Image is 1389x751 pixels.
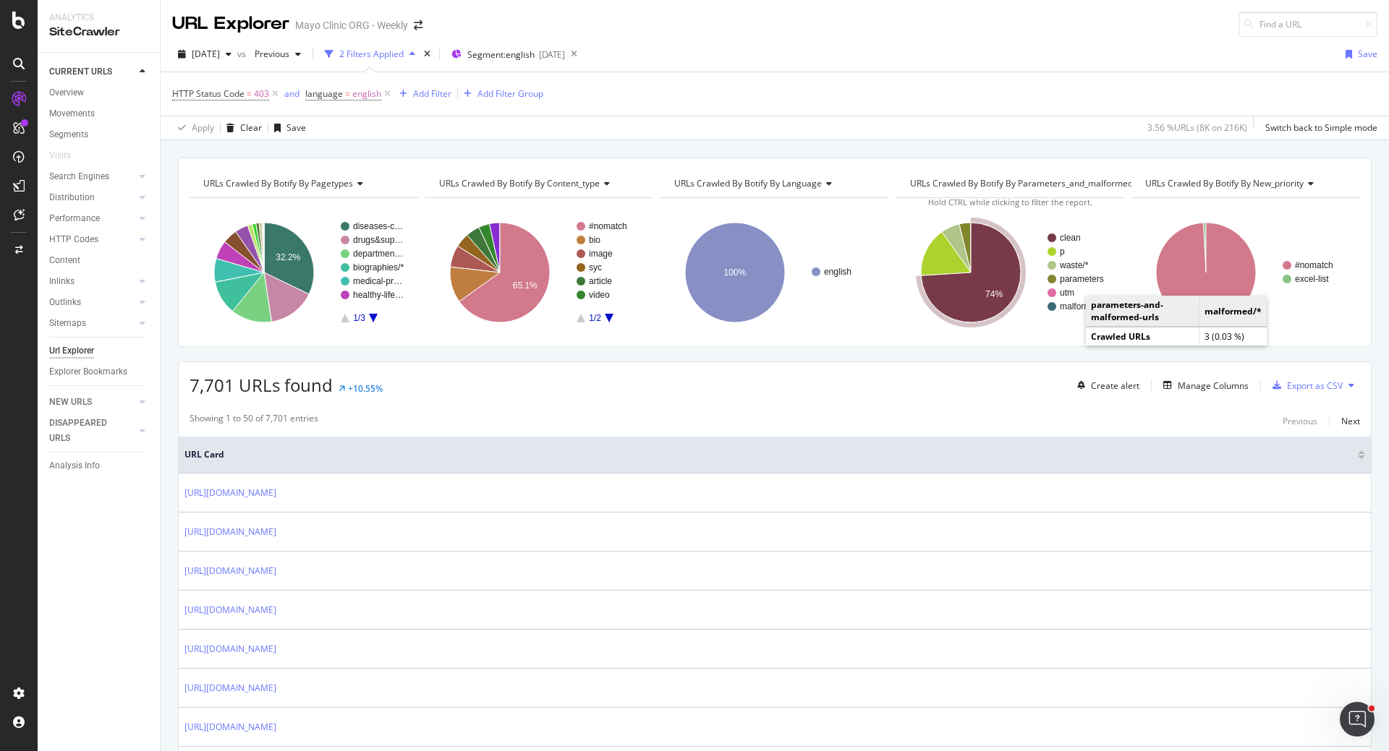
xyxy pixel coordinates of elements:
button: Next [1341,412,1360,429]
text: parameters [1060,274,1104,284]
text: diseases-c… [353,221,403,231]
button: 2 Filters Applied [319,43,421,66]
span: URLs Crawled By Botify By parameters_and_malformed_urls [910,177,1152,189]
div: NEW URLS [49,395,92,410]
h4: URLs Crawled By Botify By content_type [436,172,641,195]
a: Content [49,253,150,268]
a: [URL][DOMAIN_NAME] [184,486,276,500]
text: 100% [724,267,747,278]
td: Crawled URLs [1086,327,1199,346]
a: HTTP Codes [49,232,135,247]
button: Switch back to Simple mode [1260,116,1377,140]
button: Add Filter Group [458,85,543,103]
text: 74% [985,289,1003,299]
button: Export as CSV [1267,374,1343,397]
text: syc [589,262,602,272]
a: Movements [49,106,150,121]
div: CURRENT URLS [49,64,112,80]
div: times [421,47,433,61]
text: malformed/* [1060,301,1107,312]
div: Add Filter Group [477,87,543,100]
a: Search Engines [49,169,135,184]
text: video [589,290,610,300]
span: 403 [254,84,269,104]
div: Visits [49,148,71,163]
div: URL Explorer [172,12,289,36]
span: language [305,87,343,100]
a: Outlinks [49,295,135,310]
text: english [824,267,851,277]
a: Explorer Bookmarks [49,364,150,379]
div: Previous [1283,415,1317,427]
div: SiteCrawler [49,24,148,40]
button: Apply [172,116,214,140]
div: +10.55% [348,382,383,395]
svg: A chart. [190,210,416,335]
text: 1/2 [589,313,601,323]
a: Analysis Info [49,458,150,473]
td: malformed/* [1199,296,1267,327]
h4: URLs Crawled By Botify By new_priority [1142,172,1347,195]
a: Segments [49,127,150,142]
text: #nomatch [589,221,627,231]
a: NEW URLS [49,395,135,410]
div: A chart. [896,210,1123,335]
text: #nomatch [1295,260,1333,270]
div: Mayo Clinic ORG - Weekly [295,18,408,33]
span: URLs Crawled By Botify By new_priority [1145,177,1304,189]
div: Search Engines [49,169,109,184]
a: DISAPPEARED URLS [49,416,135,446]
button: Previous [1283,412,1317,429]
a: Visits [49,148,85,163]
text: waste/* [1059,260,1089,270]
a: [URL][DOMAIN_NAME] [184,720,276,734]
div: Apply [192,121,214,134]
a: Overview [49,85,150,100]
text: p [1060,246,1065,257]
button: Create alert [1071,374,1139,397]
a: [URL][DOMAIN_NAME] [184,681,276,695]
div: Overview [49,85,84,100]
span: = [345,87,350,100]
div: Export as CSV [1287,379,1343,392]
h4: URLs Crawled By Botify By parameters_and_malformed_urls [907,172,1173,195]
text: bio [589,235,600,245]
span: = [247,87,252,100]
span: Previous [249,48,289,60]
button: Add Filter [394,85,451,103]
a: Inlinks [49,274,135,289]
div: Switch back to Simple mode [1265,121,1377,134]
div: A chart. [425,210,652,335]
text: departmen… [353,249,403,259]
div: Distribution [49,190,95,205]
button: [DATE] [172,43,237,66]
div: Analysis Info [49,458,100,473]
text: article [589,276,612,286]
div: Analytics [49,12,148,24]
text: utm [1060,288,1074,298]
span: 2025 Aug. 20th [192,48,220,60]
iframe: Intercom live chat [1340,702,1375,737]
text: medical-pr… [353,276,402,286]
span: Segment: english [467,48,535,61]
h4: URLs Crawled By Botify By language [671,172,876,195]
a: [URL][DOMAIN_NAME] [184,642,276,656]
button: Previous [249,43,307,66]
a: Url Explorer [49,343,150,359]
div: Movements [49,106,95,121]
text: drugs&sup… [353,235,403,245]
input: Find a URL [1239,12,1377,37]
span: vs [237,48,249,60]
text: clean [1060,233,1081,243]
text: 65.1% [512,280,537,291]
svg: A chart. [1131,210,1358,335]
div: Save [286,121,306,134]
div: Content [49,253,80,268]
div: arrow-right-arrow-left [414,20,422,30]
a: [URL][DOMAIN_NAME] [184,525,276,539]
svg: A chart. [660,210,887,335]
text: image [589,249,613,259]
text: excel-list [1295,274,1329,284]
